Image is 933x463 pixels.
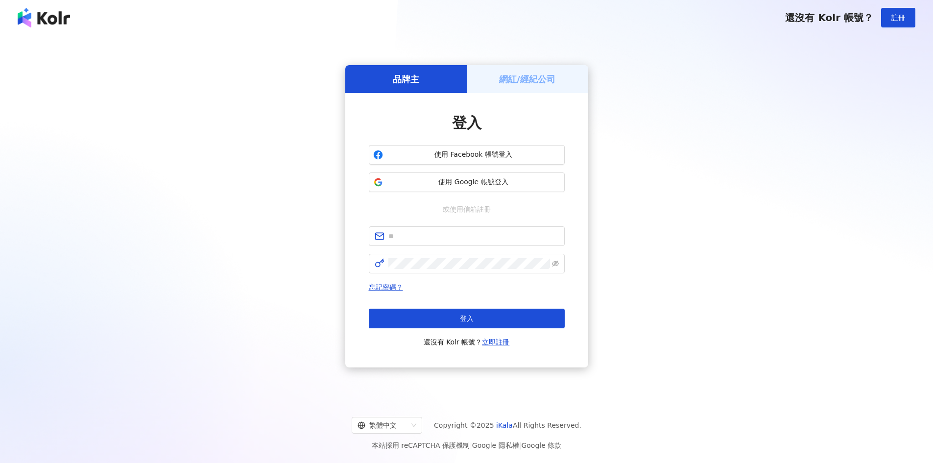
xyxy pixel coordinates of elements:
[393,73,419,85] h5: 品牌主
[552,260,559,267] span: eye-invisible
[472,441,519,449] a: Google 隱私權
[372,439,561,451] span: 本站採用 reCAPTCHA 保護機制
[387,150,560,160] span: 使用 Facebook 帳號登入
[369,172,565,192] button: 使用 Google 帳號登入
[521,441,561,449] a: Google 條款
[452,114,481,131] span: 登入
[369,283,403,291] a: 忘記密碼？
[358,417,407,433] div: 繁體中文
[470,441,472,449] span: |
[785,12,873,24] span: 還沒有 Kolr 帳號？
[369,309,565,328] button: 登入
[387,177,560,187] span: 使用 Google 帳號登入
[369,145,565,165] button: 使用 Facebook 帳號登入
[496,421,513,429] a: iKala
[519,441,522,449] span: |
[499,73,555,85] h5: 網紅/經紀公司
[482,338,509,346] a: 立即註冊
[18,8,70,27] img: logo
[436,204,498,215] span: 或使用信箱註冊
[891,14,905,22] span: 註冊
[424,336,510,348] span: 還沒有 Kolr 帳號？
[881,8,915,27] button: 註冊
[460,315,474,322] span: 登入
[434,419,581,431] span: Copyright © 2025 All Rights Reserved.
